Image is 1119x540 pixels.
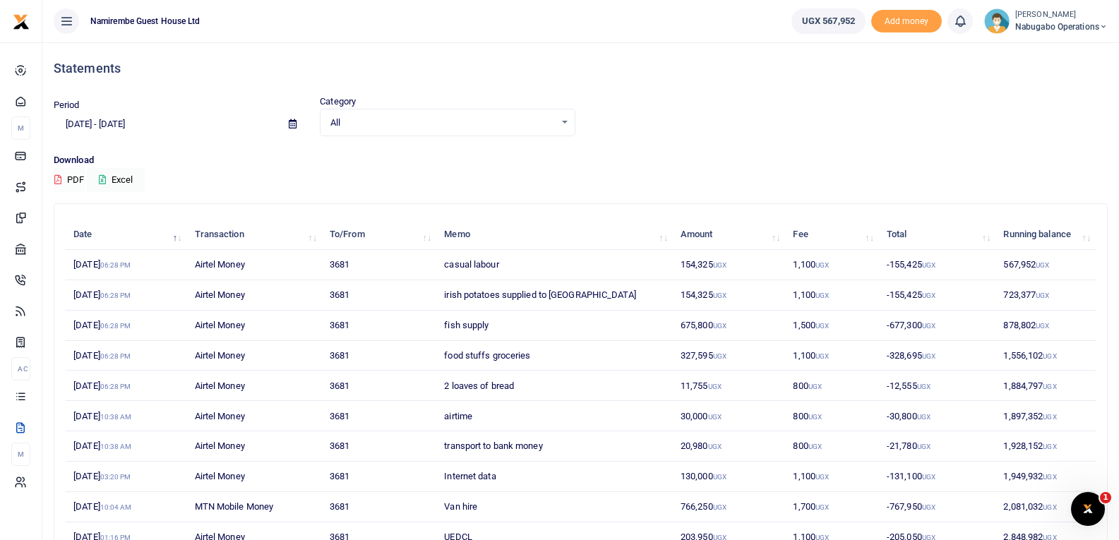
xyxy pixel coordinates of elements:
img: logo-small [13,13,30,30]
td: 3681 [322,280,436,311]
td: Airtel Money [186,431,321,462]
td: 723,377 [995,280,1096,311]
small: UGX [1043,383,1056,390]
td: 154,325 [673,250,785,280]
small: UGX [922,473,935,481]
small: UGX [922,261,935,269]
td: -155,425 [879,250,995,280]
small: UGX [922,322,935,330]
td: 30,000 [673,401,785,431]
small: 06:28 PM [100,261,131,269]
p: Download [54,153,1108,168]
span: 1 [1100,492,1111,503]
td: -677,300 [879,311,995,341]
span: Add money [871,10,942,33]
td: 130,000 [673,462,785,492]
td: -131,100 [879,462,995,492]
td: 1,500 [785,311,879,341]
td: Airtel Money [186,371,321,401]
small: UGX [808,413,822,421]
small: UGX [1043,503,1056,511]
td: -328,695 [879,341,995,371]
td: Internet data [436,462,673,492]
li: Ac [11,357,30,380]
small: UGX [713,352,726,360]
small: UGX [1043,352,1056,360]
small: UGX [815,322,829,330]
td: Airtel Money [186,341,321,371]
th: Fee: activate to sort column ascending [785,220,879,250]
th: Memo: activate to sort column ascending [436,220,673,250]
td: 1,897,352 [995,401,1096,431]
small: 06:28 PM [100,322,131,330]
span: Namirembe Guest House Ltd [85,15,206,28]
td: irish potatoes supplied to [GEOGRAPHIC_DATA] [436,280,673,311]
th: Amount: activate to sort column ascending [673,220,785,250]
td: -21,780 [879,431,995,462]
td: [DATE] [66,341,186,371]
td: Van hire [436,492,673,522]
td: 800 [785,371,879,401]
small: UGX [808,383,822,390]
small: UGX [1043,473,1056,481]
li: M [11,443,30,466]
small: UGX [1043,443,1056,450]
td: 1,100 [785,280,879,311]
td: 3681 [322,462,436,492]
small: UGX [1036,322,1049,330]
td: 1,928,152 [995,431,1096,462]
td: 1,100 [785,250,879,280]
td: [DATE] [66,280,186,311]
small: UGX [1036,261,1049,269]
td: MTN Mobile Money [186,492,321,522]
td: 1,556,102 [995,341,1096,371]
small: UGX [1043,413,1056,421]
td: Airtel Money [186,250,321,280]
img: profile-user [984,8,1010,34]
td: [DATE] [66,250,186,280]
small: UGX [808,443,822,450]
small: 10:04 AM [100,503,132,511]
td: -30,800 [879,401,995,431]
a: Add money [871,15,942,25]
small: UGX [917,443,930,450]
small: UGX [708,413,722,421]
td: 800 [785,431,879,462]
a: UGX 567,952 [791,8,866,34]
small: UGX [713,503,726,511]
small: 03:20 PM [100,473,131,481]
td: 878,802 [995,311,1096,341]
td: 1,949,932 [995,462,1096,492]
button: Excel [87,168,145,192]
td: 567,952 [995,250,1096,280]
td: 675,800 [673,311,785,341]
small: UGX [713,261,726,269]
td: Airtel Money [186,401,321,431]
td: 3681 [322,431,436,462]
td: 800 [785,401,879,431]
th: Date: activate to sort column descending [66,220,186,250]
h4: Statements [54,61,1108,76]
td: 3681 [322,250,436,280]
small: UGX [917,383,930,390]
td: airtime [436,401,673,431]
td: [DATE] [66,431,186,462]
small: 10:38 AM [100,413,132,421]
label: Period [54,98,80,112]
span: All [330,116,554,130]
li: Wallet ballance [786,8,871,34]
td: [DATE] [66,492,186,522]
td: [DATE] [66,311,186,341]
td: 1,100 [785,341,879,371]
td: [DATE] [66,371,186,401]
td: 3681 [322,311,436,341]
small: [PERSON_NAME] [1015,9,1108,21]
td: food stuffs groceries [436,341,673,371]
td: -155,425 [879,280,995,311]
small: UGX [922,503,935,511]
small: UGX [1036,292,1049,299]
small: UGX [815,261,829,269]
small: UGX [708,443,722,450]
span: UGX 567,952 [802,14,855,28]
small: 10:38 AM [100,443,132,450]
